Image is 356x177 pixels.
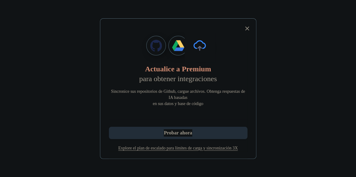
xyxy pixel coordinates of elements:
[139,75,217,83] span: para obtener integraciones
[109,127,247,139] button: Probar ahora
[139,64,217,84] h1: Actualice a Premium
[164,129,192,137] span: Probar ahora
[109,145,247,151] span: Explore el plan de escalado para límites de carga y sincronización 3X
[109,88,247,107] p: Sincronice sus repositorios de Github, cargue archivos. Obtenga respuestas de IA basadas en sus d...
